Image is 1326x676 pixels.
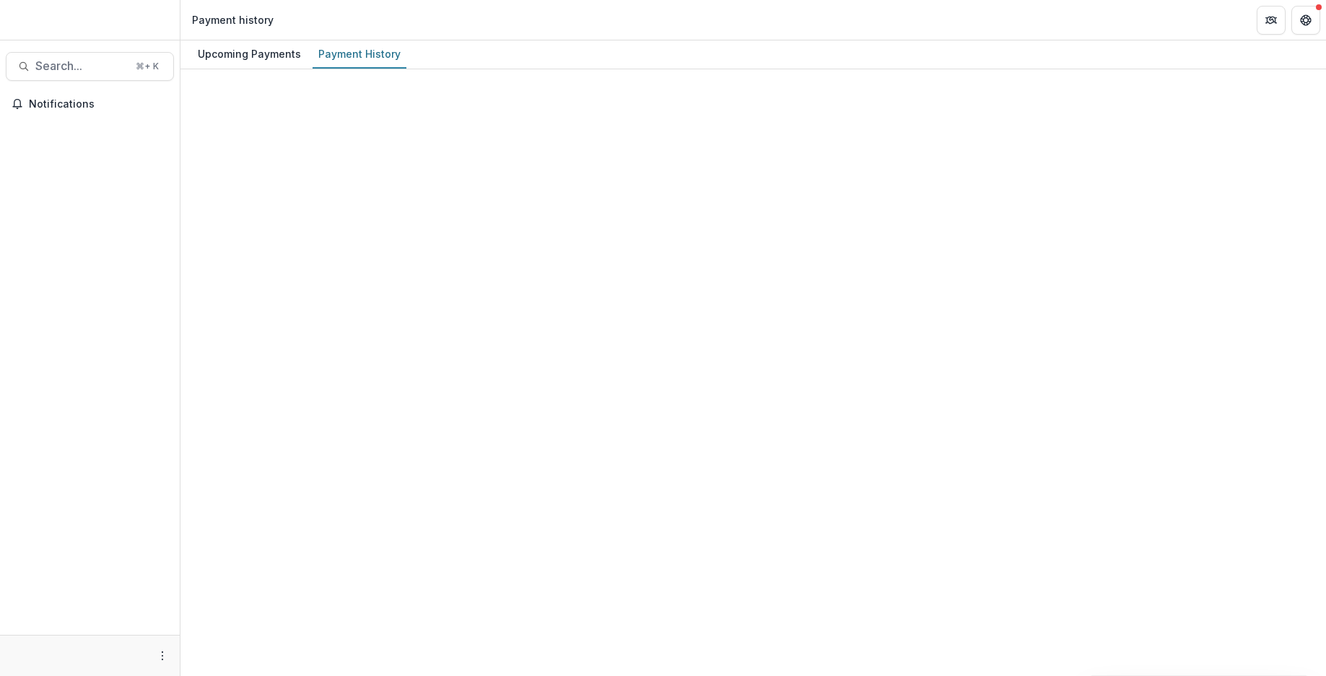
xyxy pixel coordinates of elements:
[192,40,307,69] a: Upcoming Payments
[313,40,406,69] a: Payment History
[6,92,174,116] button: Notifications
[6,52,174,81] button: Search...
[35,59,127,73] span: Search...
[186,9,279,30] nav: breadcrumb
[1291,6,1320,35] button: Get Help
[192,12,274,27] div: Payment history
[313,43,406,64] div: Payment History
[154,647,171,664] button: More
[29,98,168,110] span: Notifications
[133,58,162,74] div: ⌘ + K
[1257,6,1286,35] button: Partners
[192,43,307,64] div: Upcoming Payments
